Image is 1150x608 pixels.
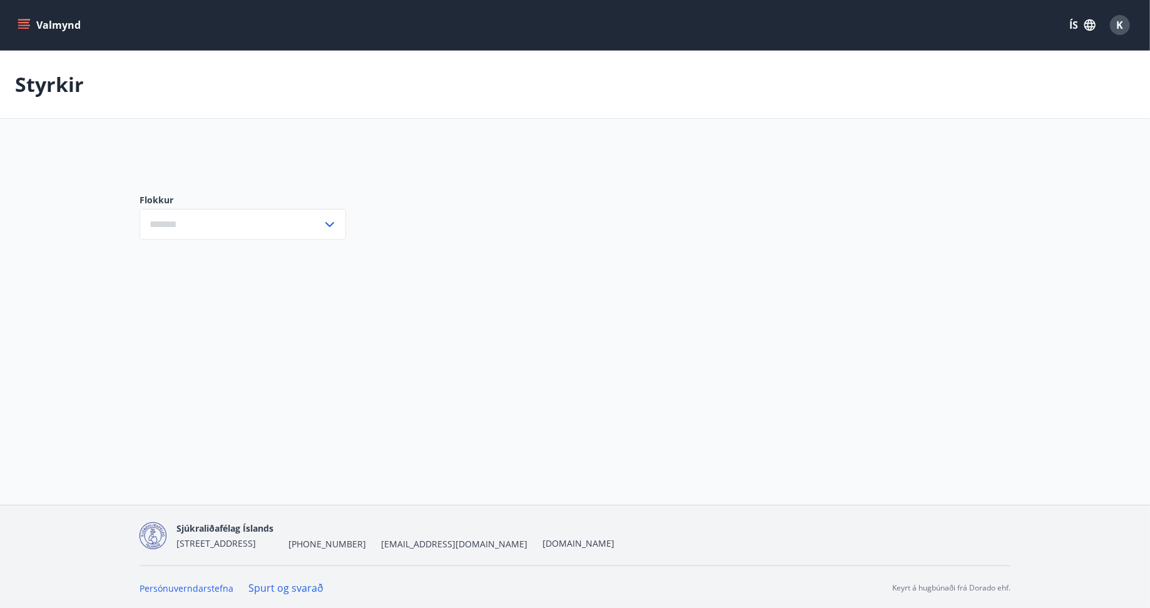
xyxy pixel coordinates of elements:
span: [EMAIL_ADDRESS][DOMAIN_NAME] [381,538,527,550]
a: [DOMAIN_NAME] [542,537,614,549]
span: [PHONE_NUMBER] [288,538,366,550]
p: Styrkir [15,71,84,98]
span: K [1117,18,1124,32]
p: Keyrt á hugbúnaði frá Dorado ehf. [892,582,1010,594]
span: [STREET_ADDRESS] [176,537,256,549]
img: d7T4au2pYIU9thVz4WmmUT9xvMNnFvdnscGDOPEg.png [140,522,166,549]
span: Sjúkraliðafélag Íslands [176,522,273,534]
a: Spurt og svarað [248,581,323,595]
button: ÍS [1062,14,1102,36]
button: K [1105,10,1135,40]
label: Flokkur [140,194,346,206]
button: menu [15,14,86,36]
a: Persónuverndarstefna [140,582,233,594]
